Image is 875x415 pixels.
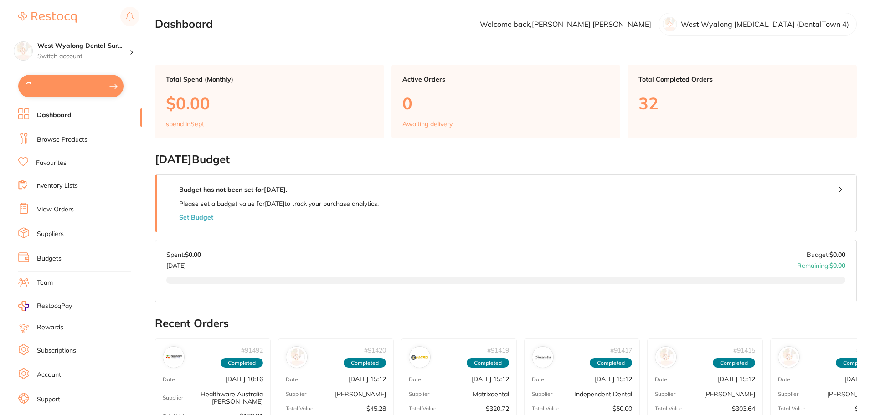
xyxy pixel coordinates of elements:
[37,230,64,239] a: Suppliers
[574,390,632,398] p: Independent Dental
[409,391,429,397] p: Supplier
[221,358,263,368] span: Completed
[241,347,263,354] p: # 91492
[409,405,437,412] p: Total Value
[37,302,72,311] span: RestocqPay
[713,358,755,368] span: Completed
[595,375,632,383] p: [DATE] 15:12
[402,120,453,128] p: Awaiting delivery
[14,42,32,60] img: West Wyalong Dental Surgery (DentalTown 4)
[733,347,755,354] p: # 91415
[472,375,509,383] p: [DATE] 15:12
[473,390,509,398] p: Matrixdental
[402,76,610,83] p: Active Orders
[778,405,806,412] p: Total Value
[681,20,849,28] p: West Wyalong [MEDICAL_DATA] (DentalTown 4)
[532,376,544,383] p: Date
[590,358,632,368] span: Completed
[829,261,845,270] strong: $0.00
[286,376,298,383] p: Date
[288,348,305,366] img: Adam Dental
[37,395,60,404] a: Support
[179,200,379,207] p: Please set a budget value for [DATE] to track your purchase analytics.
[778,376,790,383] p: Date
[657,348,674,366] img: Henry Schein Halas
[610,347,632,354] p: # 91417
[335,390,386,398] p: [PERSON_NAME]
[163,376,175,383] p: Date
[532,405,560,412] p: Total Value
[37,135,87,144] a: Browse Products
[36,159,67,168] a: Favourites
[655,405,683,412] p: Total Value
[409,376,421,383] p: Date
[534,348,551,366] img: Independent Dental
[185,251,201,259] strong: $0.00
[166,76,373,83] p: Total Spend (Monthly)
[155,65,384,138] a: Total Spend (Monthly)$0.00spend inSept
[732,405,755,412] p: $303.64
[166,120,204,128] p: spend in Sept
[467,358,509,368] span: Completed
[37,52,129,61] p: Switch account
[165,348,182,366] img: Healthware Australia Ridley
[286,405,314,412] p: Total Value
[638,94,846,113] p: 32
[37,254,62,263] a: Budgets
[18,301,29,311] img: RestocqPay
[37,278,53,287] a: Team
[780,348,798,366] img: Henry Schein Halas
[155,18,213,31] h2: Dashboard
[166,251,201,258] p: Spent:
[612,405,632,412] p: $50.00
[37,346,76,355] a: Subscriptions
[366,405,386,412] p: $45.28
[179,214,213,221] button: Set Budget
[364,347,386,354] p: # 91420
[402,94,610,113] p: 0
[226,375,263,383] p: [DATE] 10:16
[37,205,74,214] a: View Orders
[655,376,667,383] p: Date
[797,258,845,269] p: Remaining:
[166,94,373,113] p: $0.00
[487,347,509,354] p: # 91419
[411,348,428,366] img: Matrixdental
[778,391,798,397] p: Supplier
[166,258,201,269] p: [DATE]
[655,391,675,397] p: Supplier
[35,181,78,190] a: Inventory Lists
[183,390,263,405] p: Healthware Australia [PERSON_NAME]
[37,323,63,332] a: Rewards
[718,375,755,383] p: [DATE] 15:12
[37,111,72,120] a: Dashboard
[486,405,509,412] p: $320.72
[349,375,386,383] p: [DATE] 15:12
[480,20,651,28] p: Welcome back, [PERSON_NAME] [PERSON_NAME]
[628,65,857,138] a: Total Completed Orders32
[638,76,846,83] p: Total Completed Orders
[532,391,552,397] p: Supplier
[18,12,77,23] img: Restocq Logo
[37,370,61,379] a: Account
[163,395,183,401] p: Supplier
[18,7,77,28] a: Restocq Logo
[286,391,306,397] p: Supplier
[37,41,129,51] h4: West Wyalong Dental Surgery (DentalTown 4)
[18,301,72,311] a: RestocqPay
[807,251,845,258] p: Budget:
[344,358,386,368] span: Completed
[391,65,621,138] a: Active Orders0Awaiting delivery
[829,251,845,259] strong: $0.00
[704,390,755,398] p: [PERSON_NAME]
[179,185,287,194] strong: Budget has not been set for [DATE] .
[155,153,857,166] h2: [DATE] Budget
[155,317,857,330] h2: Recent Orders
